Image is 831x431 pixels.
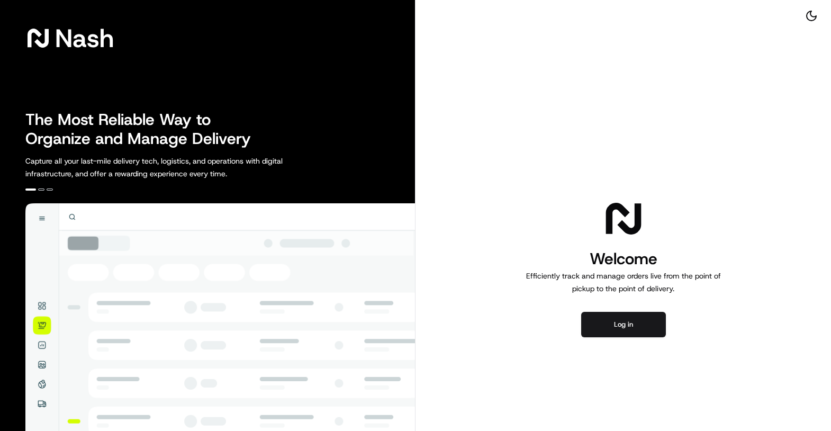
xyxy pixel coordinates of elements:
button: Log in [581,312,666,337]
p: Efficiently track and manage orders live from the point of pickup to the point of delivery. [522,270,725,295]
h1: Welcome [522,248,725,270]
h2: The Most Reliable Way to Organize and Manage Delivery [25,110,263,148]
p: Capture all your last-mile delivery tech, logistics, and operations with digital infrastructure, ... [25,155,330,180]
span: Nash [55,28,114,49]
